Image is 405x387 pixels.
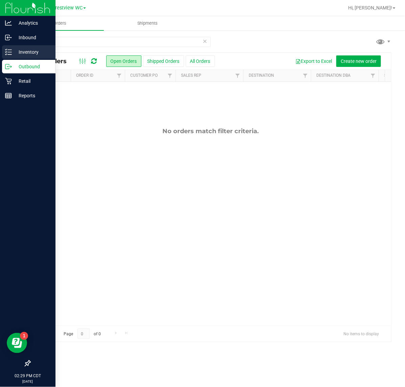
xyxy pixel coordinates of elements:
span: Crestview WC [52,5,83,11]
a: Destination DBA [316,73,351,78]
span: Create new order [341,58,377,64]
button: Open Orders [106,55,141,67]
p: Inbound [12,33,52,42]
p: Outbound [12,63,52,71]
input: Search Order ID, Destination, Customer PO... [30,37,211,47]
a: Customer PO [130,73,158,78]
a: Filter [367,70,379,81]
a: Shipment [384,73,404,78]
a: Sales Rep [181,73,201,78]
inline-svg: Outbound [5,63,12,70]
iframe: Resource center [7,333,27,353]
button: All Orders [186,55,215,67]
p: [DATE] [3,379,52,384]
div: No orders match filter criteria. [30,127,391,135]
button: Create new order [336,55,381,67]
a: Orders [16,16,104,30]
inline-svg: Retail [5,78,12,84]
span: Page of 0 [58,329,107,339]
a: Destination [249,73,274,78]
inline-svg: Analytics [5,20,12,26]
p: Reports [12,92,52,100]
a: Filter [300,70,311,81]
a: Filter [114,70,125,81]
a: Shipments [104,16,192,30]
p: 02:29 PM CDT [3,373,52,379]
span: No items to display [338,329,384,339]
a: Order ID [76,73,93,78]
span: Clear [203,37,207,46]
span: Orders [44,20,75,26]
span: Hi, [PERSON_NAME]! [348,5,392,10]
inline-svg: Reports [5,92,12,99]
p: Retail [12,77,52,85]
span: Shipments [128,20,167,26]
a: Filter [232,70,243,81]
button: Shipped Orders [143,55,184,67]
a: Filter [164,70,176,81]
p: Analytics [12,19,52,27]
p: Inventory [12,48,52,56]
iframe: Resource center unread badge [20,332,28,340]
inline-svg: Inventory [5,49,12,55]
inline-svg: Inbound [5,34,12,41]
button: Export to Excel [291,55,336,67]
